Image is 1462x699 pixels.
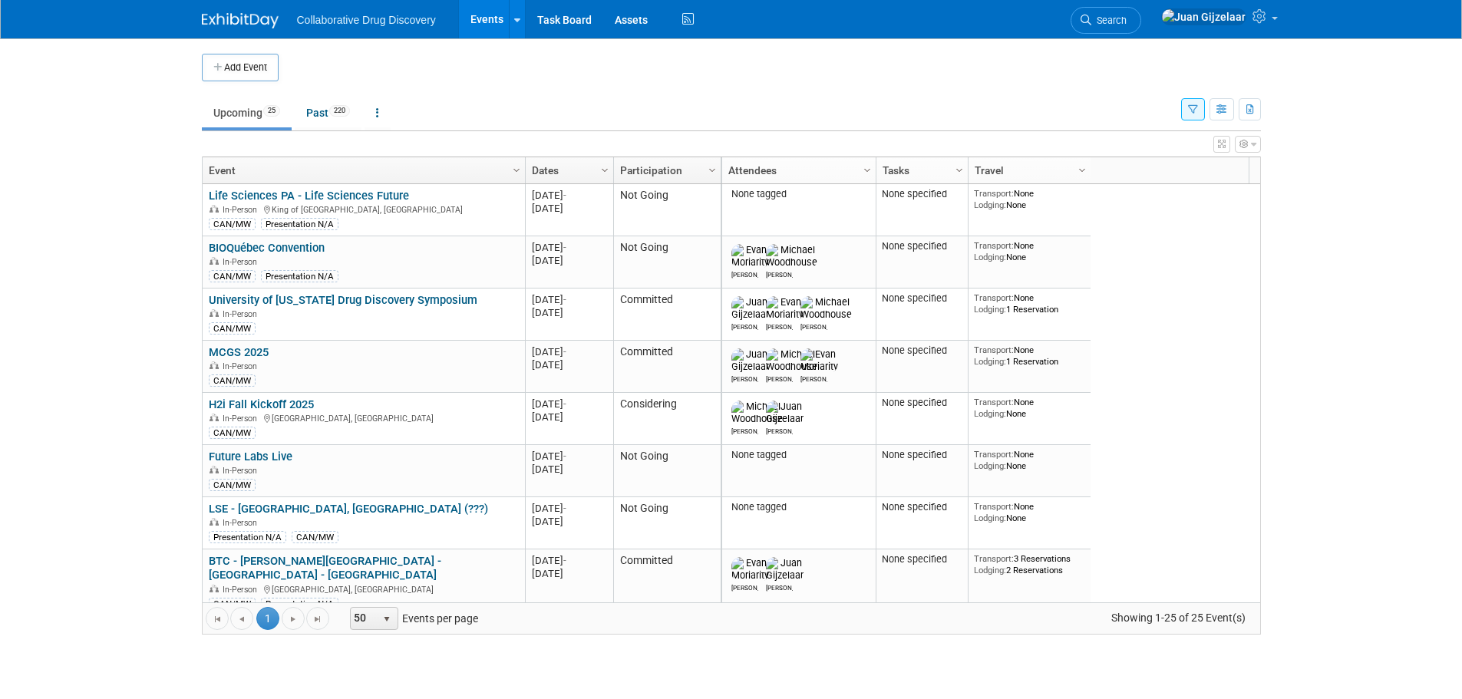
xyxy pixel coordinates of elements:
div: None None [974,397,1084,419]
td: Committed [613,289,721,341]
span: Column Settings [1076,164,1088,176]
span: - [563,346,566,358]
a: Upcoming25 [202,98,292,127]
span: Go to the next page [287,613,299,625]
div: None specified [882,345,962,357]
a: Column Settings [859,157,876,180]
div: [DATE] [532,306,606,319]
a: Go to the previous page [230,607,253,630]
div: Evan Moriarity [731,582,758,592]
span: - [563,294,566,305]
a: H2i Fall Kickoff 2025 [209,397,314,411]
div: Presentation N/A [261,218,338,230]
span: Column Settings [706,164,718,176]
img: Evan Moriarity [800,348,838,373]
div: None tagged [728,501,870,513]
div: [DATE] [532,554,606,567]
span: Lodging: [974,252,1006,262]
div: None None [974,501,1084,523]
div: None 1 Reservation [974,292,1084,315]
img: Evan Moriarity [731,557,769,582]
div: Juan Gijzelaar [731,373,758,383]
a: Future Labs Live [209,450,292,463]
img: ExhibitDay [202,13,279,28]
img: In-Person Event [210,257,219,265]
a: Column Settings [1074,157,1091,180]
div: [DATE] [532,450,606,463]
a: Attendees [728,157,866,183]
span: In-Person [223,518,262,528]
span: Transport: [974,188,1014,199]
div: None None [974,240,1084,262]
div: CAN/MW [209,322,256,335]
img: In-Person Event [210,518,219,526]
span: In-Person [223,585,262,595]
img: Evan Moriarity [766,296,804,321]
span: 220 [329,105,350,117]
div: CAN/MW [209,218,256,230]
div: [DATE] [532,202,606,215]
td: Not Going [613,497,721,549]
img: Juan Gijzelaar [766,401,804,425]
span: In-Person [223,309,262,319]
img: Juan Gijzelaar [766,557,804,582]
div: [DATE] [532,358,606,371]
div: Juan Gijzelaar [766,582,793,592]
div: [DATE] [532,463,606,476]
div: [DATE] [532,241,606,254]
div: King of [GEOGRAPHIC_DATA], [GEOGRAPHIC_DATA] [209,203,518,216]
span: Lodging: [974,304,1006,315]
span: Go to the first page [211,613,223,625]
span: 25 [263,105,280,117]
span: - [563,398,566,410]
div: [DATE] [532,515,606,528]
img: In-Person Event [210,361,219,369]
a: Dates [532,157,603,183]
div: Presentation N/A [261,270,338,282]
span: Transport: [974,345,1014,355]
div: None None [974,188,1084,210]
span: 1 [256,607,279,630]
span: - [563,503,566,514]
td: Not Going [613,445,721,497]
div: Michael Woodhouse [800,321,827,331]
div: Evan Moriarity [731,269,758,279]
span: Showing 1-25 of 25 Event(s) [1097,607,1259,628]
a: Participation [620,157,711,183]
div: Presentation N/A [261,598,338,610]
div: None tagged [728,188,870,200]
div: [DATE] [532,567,606,580]
div: None specified [882,449,962,461]
span: Events per page [330,607,493,630]
div: None specified [882,188,962,200]
span: In-Person [223,414,262,424]
div: Michael Woodhouse [731,425,758,435]
a: Column Settings [596,157,613,180]
a: LSE - [GEOGRAPHIC_DATA], [GEOGRAPHIC_DATA] (???) [209,502,488,516]
span: Column Settings [953,164,965,176]
span: Go to the previous page [236,613,248,625]
div: 3 Reservations 2 Reservations [974,553,1084,575]
td: Committed [613,341,721,393]
img: Michael Woodhouse [800,296,852,321]
span: Lodging: [974,199,1006,210]
div: [DATE] [532,293,606,306]
div: [GEOGRAPHIC_DATA], [GEOGRAPHIC_DATA] [209,582,518,595]
div: None specified [882,501,962,513]
span: - [563,190,566,201]
span: Lodging: [974,565,1006,575]
div: CAN/MW [209,479,256,491]
button: Add Event [202,54,279,81]
span: Transport: [974,240,1014,251]
div: None specified [882,397,962,409]
span: - [563,555,566,566]
div: CAN/MW [209,270,256,282]
div: None tagged [728,449,870,461]
div: [DATE] [532,189,606,202]
div: [DATE] [532,502,606,515]
span: Search [1091,15,1127,26]
img: In-Person Event [210,309,219,317]
a: Go to the last page [306,607,329,630]
div: None specified [882,553,962,565]
span: Lodging: [974,460,1006,471]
